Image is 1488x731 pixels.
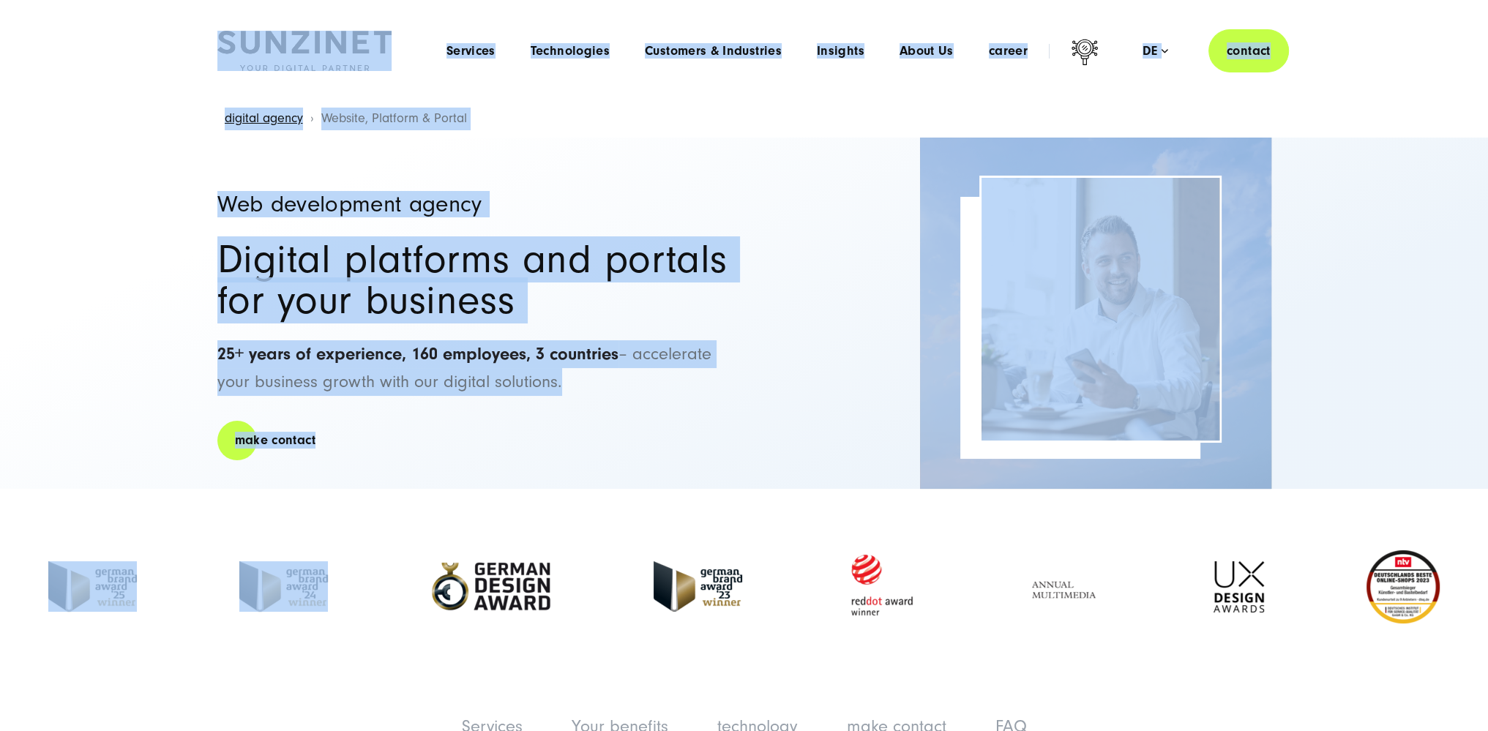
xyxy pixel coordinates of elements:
[1214,561,1264,612] img: UX Design Awards - full service digital agency SUNZINET
[989,43,1028,59] font: career
[446,44,496,59] a: Services
[217,191,482,217] font: Web development agency
[217,31,392,72] img: SUNZINET Full Service Digital Agency
[225,110,303,126] a: digital agency
[1143,43,1158,59] font: de
[1021,561,1111,612] img: Full Service Digital Agency - Annual Multimedia Awards
[531,43,610,59] font: Technologies
[1208,29,1289,72] a: contact
[48,561,137,612] img: German Brand Award winner 2025 - Full Service Digital Agency SUNZINET
[321,110,467,126] font: Website, Platform & Portal
[1367,550,1440,623] img: Germany's best online shops 2023 - boesner - Customer - SUNZINET
[817,43,864,59] font: Insights
[235,432,315,448] font: make contact
[645,44,782,59] a: Customers & Industries
[239,561,328,612] img: German Brand Award - full-service digital agency SUNZINET
[217,344,618,364] font: 25+ years of experience, 160 employees, 3 countries
[645,43,782,59] font: Customers & Industries
[217,419,333,461] a: make contact
[217,236,728,323] font: Digital platforms and portals for your business
[989,44,1028,59] a: career
[845,550,919,623] img: Red Dot Award winner - full service digital agency SUNZINET
[531,44,610,59] a: Technologies
[654,561,742,612] img: German Brand Award 2023 Winner - full-service digital agency SUNZINET
[920,138,1271,489] img: Full-service digital agency SUNZINET - Business Applications Web & Cloud_2
[217,344,711,391] font: – accelerate your business growth with our digital solutions.
[1227,43,1271,59] font: contact
[900,43,954,59] font: About Us
[430,561,551,612] img: German Design Award - full service digital agency SUNZINET
[446,43,496,59] font: Services
[817,44,864,59] a: Insights
[982,178,1219,441] img: Full-service digital agency SUNZINET - E-commerce consulting
[900,44,954,59] a: About Us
